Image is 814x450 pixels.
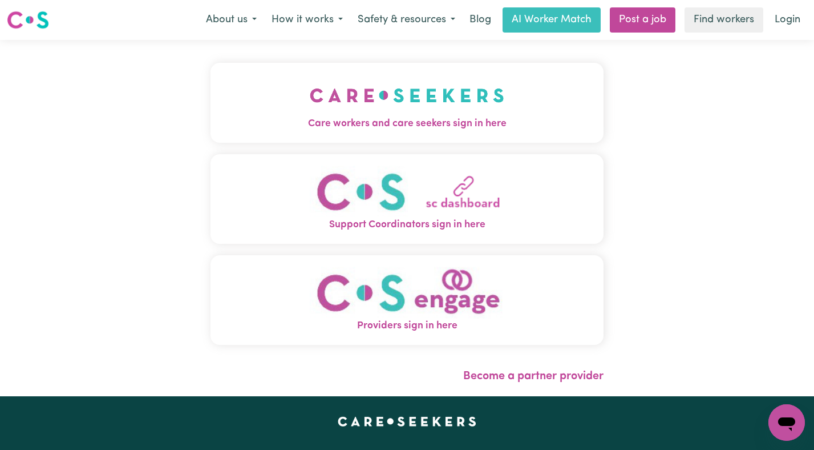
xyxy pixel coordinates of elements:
[610,7,675,33] a: Post a job
[768,404,805,441] iframe: Button to launch messaging window
[210,255,604,345] button: Providers sign in here
[338,417,476,426] a: Careseekers home page
[350,8,463,32] button: Safety & resources
[210,63,604,143] button: Care workers and care seekers sign in here
[768,7,807,33] a: Login
[503,7,601,33] a: AI Worker Match
[7,7,49,33] a: Careseekers logo
[463,371,604,382] a: Become a partner provider
[463,7,498,33] a: Blog
[210,154,604,244] button: Support Coordinators sign in here
[210,319,604,334] span: Providers sign in here
[7,10,49,30] img: Careseekers logo
[685,7,763,33] a: Find workers
[264,8,350,32] button: How it works
[210,116,604,131] span: Care workers and care seekers sign in here
[210,218,604,232] span: Support Coordinators sign in here
[199,8,264,32] button: About us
